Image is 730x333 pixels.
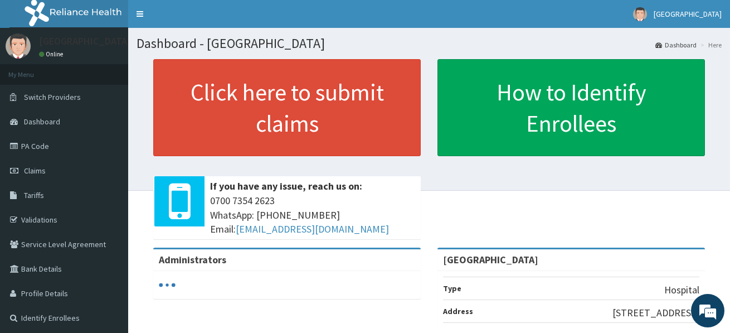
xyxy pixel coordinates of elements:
[6,33,31,59] img: User Image
[437,59,705,156] a: How to Identify Enrollees
[664,283,699,297] p: Hospital
[24,117,60,127] span: Dashboard
[633,7,647,21] img: User Image
[137,36,722,51] h1: Dashboard - [GEOGRAPHIC_DATA]
[210,194,415,237] span: 0700 7354 2623 WhatsApp: [PHONE_NUMBER] Email:
[236,223,389,235] a: [EMAIL_ADDRESS][DOMAIN_NAME]
[698,40,722,50] li: Here
[612,306,699,320] p: [STREET_ADDRESS]
[655,40,697,50] a: Dashboard
[24,190,44,200] span: Tariffs
[210,180,362,192] b: If you have any issue, reach us on:
[153,59,421,156] a: Click here to submit claims
[654,9,722,19] span: [GEOGRAPHIC_DATA]
[39,36,131,46] p: [GEOGRAPHIC_DATA]
[443,283,461,293] b: Type
[159,253,226,266] b: Administrators
[443,306,473,316] b: Address
[24,92,81,102] span: Switch Providers
[24,166,46,176] span: Claims
[39,50,66,58] a: Online
[443,253,538,266] strong: [GEOGRAPHIC_DATA]
[159,277,176,293] svg: audio-loading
